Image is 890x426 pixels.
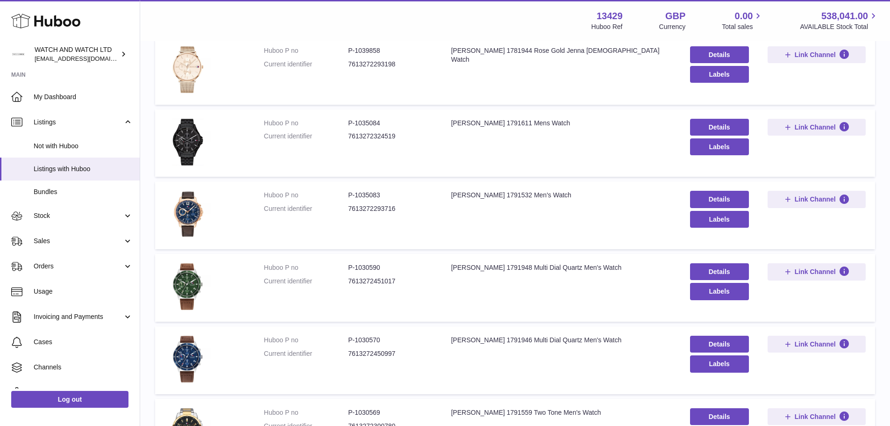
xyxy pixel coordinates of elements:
[264,408,348,417] dt: Huboo P no
[348,204,432,213] dd: 7613272293716
[264,349,348,358] dt: Current identifier
[768,119,866,136] button: Link Channel
[348,191,432,200] dd: P-1035083
[264,132,348,141] dt: Current identifier
[34,188,133,196] span: Bundles
[348,336,432,345] dd: P-1030570
[690,355,749,372] button: Labels
[768,408,866,425] button: Link Channel
[821,10,868,22] span: 538,041.00
[34,338,133,347] span: Cases
[164,263,211,310] img: Tommy Hilfiger 1791948 Multi Dial Quartz Men's Watch
[35,55,137,62] span: [EMAIL_ADDRESS][DOMAIN_NAME]
[795,51,836,59] span: Link Channel
[795,123,836,131] span: Link Channel
[264,336,348,345] dt: Huboo P no
[34,388,133,397] span: Settings
[597,10,623,22] strong: 13429
[690,138,749,155] button: Labels
[800,10,879,31] a: 538,041.00 AVAILABLE Stock Total
[348,263,432,272] dd: P-1030590
[164,336,211,383] img: Tommy Hilfiger 1791946 Multi Dial Quartz Men's Watch
[735,10,753,22] span: 0.00
[264,204,348,213] dt: Current identifier
[34,93,133,101] span: My Dashboard
[795,340,836,348] span: Link Channel
[34,118,123,127] span: Listings
[800,22,879,31] span: AVAILABLE Stock Total
[34,363,133,372] span: Channels
[768,46,866,63] button: Link Channel
[164,119,211,166] img: Tommy Hilfiger 1791611 Mens Watch
[34,165,133,173] span: Listings with Huboo
[690,336,749,353] a: Details
[451,336,671,345] div: [PERSON_NAME] 1791946 Multi Dial Quartz Men's Watch
[34,237,123,245] span: Sales
[348,349,432,358] dd: 7613272450997
[348,408,432,417] dd: P-1030569
[795,267,836,276] span: Link Channel
[264,60,348,69] dt: Current identifier
[451,119,671,128] div: [PERSON_NAME] 1791611 Mens Watch
[795,195,836,203] span: Link Channel
[690,191,749,208] a: Details
[451,191,671,200] div: [PERSON_NAME] 1791532 Men's Watch
[451,46,671,64] div: [PERSON_NAME] 1781944 Rose Gold Jenna [DEMOGRAPHIC_DATA] Watch
[34,211,123,220] span: Stock
[264,46,348,55] dt: Huboo P no
[768,191,866,208] button: Link Channel
[264,277,348,286] dt: Current identifier
[722,22,763,31] span: Total sales
[690,119,749,136] a: Details
[264,263,348,272] dt: Huboo P no
[35,45,119,63] div: WATCH AND WATCH LTD
[348,132,432,141] dd: 7613272324519
[11,391,128,408] a: Log out
[264,119,348,128] dt: Huboo P no
[768,263,866,280] button: Link Channel
[348,119,432,128] dd: P-1035084
[665,10,685,22] strong: GBP
[164,46,211,93] img: Tommy Hilfiger 1781944 Rose Gold Jenna Ladies Watch
[690,408,749,425] a: Details
[722,10,763,31] a: 0.00 Total sales
[264,191,348,200] dt: Huboo P no
[34,142,133,151] span: Not with Huboo
[451,408,671,417] div: [PERSON_NAME] 1791559 Two Tone Men's Watch
[34,262,123,271] span: Orders
[34,287,133,296] span: Usage
[164,191,211,238] img: Tommy Hilfiger 1791532 Men's Watch
[690,66,749,83] button: Labels
[348,277,432,286] dd: 7613272451017
[690,263,749,280] a: Details
[768,336,866,353] button: Link Channel
[11,47,25,61] img: internalAdmin-13429@internal.huboo.com
[659,22,686,31] div: Currency
[34,312,123,321] span: Invoicing and Payments
[348,60,432,69] dd: 7613272293198
[690,283,749,300] button: Labels
[690,211,749,228] button: Labels
[451,263,671,272] div: [PERSON_NAME] 1791948 Multi Dial Quartz Men's Watch
[795,412,836,421] span: Link Channel
[348,46,432,55] dd: P-1039858
[591,22,623,31] div: Huboo Ref
[690,46,749,63] a: Details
